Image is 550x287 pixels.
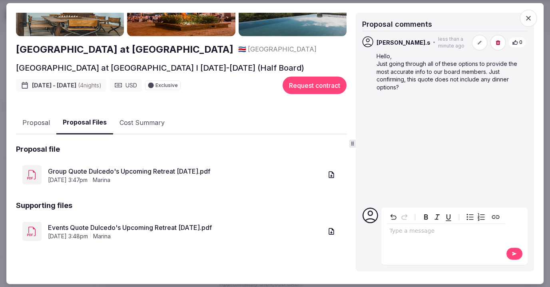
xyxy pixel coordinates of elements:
[48,166,323,176] a: Group Quote Dulcedo's Upcoming Retreat [DATE].pdf
[248,45,317,53] span: [GEOGRAPHIC_DATA]
[464,212,476,223] button: Bulleted list
[438,36,467,49] span: less than a minute ago
[110,79,142,92] div: USD
[16,144,60,154] h2: Proposal file
[48,176,88,184] span: [DATE] 3:47pm
[464,212,487,223] div: toggle group
[16,62,304,73] h2: [GEOGRAPHIC_DATA] at [GEOGRAPHIC_DATA] I [DATE]-[DATE] (Half Board)
[386,224,506,240] div: editable markdown
[420,212,432,223] button: Bold
[56,111,113,135] button: Proposal Files
[362,20,432,28] span: Proposal comments
[433,39,436,46] span: •
[48,232,88,240] span: [DATE] 3:48pm
[490,212,501,223] button: Create link
[443,212,454,223] button: Underline
[476,212,487,223] button: Numbered list
[155,83,178,88] span: Exclusive
[78,82,102,89] span: ( 4 night s )
[32,81,102,89] span: [DATE] - [DATE]
[93,232,111,240] span: marina
[432,212,443,223] button: Italic
[238,45,246,53] button: 🇨🇷
[93,176,110,184] span: marina
[377,39,430,47] span: [PERSON_NAME].s
[519,39,522,46] span: 0
[16,42,233,56] a: [GEOGRAPHIC_DATA] at [GEOGRAPHIC_DATA]
[16,111,56,134] button: Proposal
[388,212,399,223] button: Undo ⌘Z
[238,45,246,53] span: 🇨🇷
[16,200,72,210] h2: Supporting files
[113,111,171,134] button: Cost Summary
[377,52,526,60] p: Hello,
[377,60,526,91] p: Just going through all of these options to provide the most accurate info to our board members. J...
[48,223,323,232] a: Events Quote Dulcedo's Upcoming Retreat [DATE].pdf
[508,37,526,48] button: 0
[283,77,347,94] button: Request contract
